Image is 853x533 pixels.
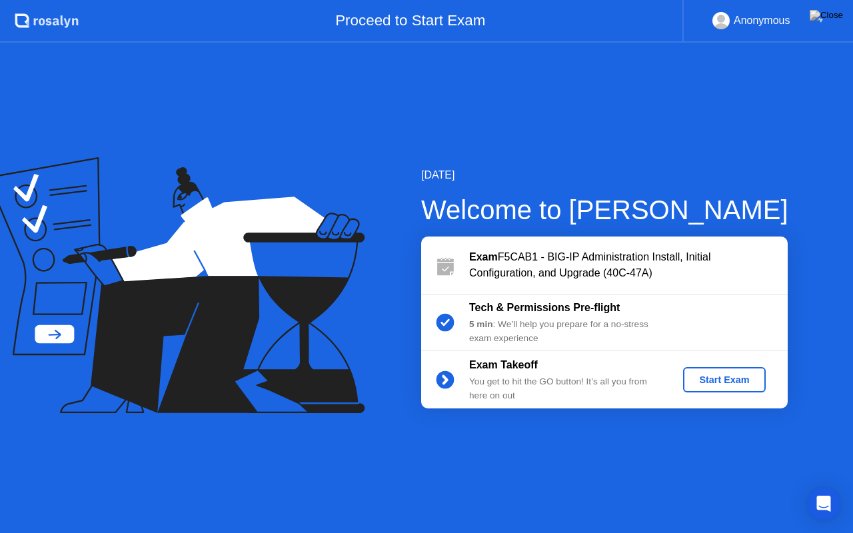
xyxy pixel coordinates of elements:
[469,359,538,370] b: Exam Takeoff
[469,249,788,281] div: F5CAB1 - BIG-IP Administration Install, Initial Configuration, and Upgrade (40C-47A)
[469,375,661,402] div: You get to hit the GO button! It’s all you from here on out
[421,190,788,230] div: Welcome to [PERSON_NAME]
[683,367,765,392] button: Start Exam
[469,251,498,263] b: Exam
[421,167,788,183] div: [DATE]
[469,302,620,313] b: Tech & Permissions Pre-flight
[469,318,661,345] div: : We’ll help you prepare for a no-stress exam experience
[810,10,843,21] img: Close
[688,374,760,385] div: Start Exam
[469,319,493,329] b: 5 min
[808,488,840,520] div: Open Intercom Messenger
[734,12,790,29] div: Anonymous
